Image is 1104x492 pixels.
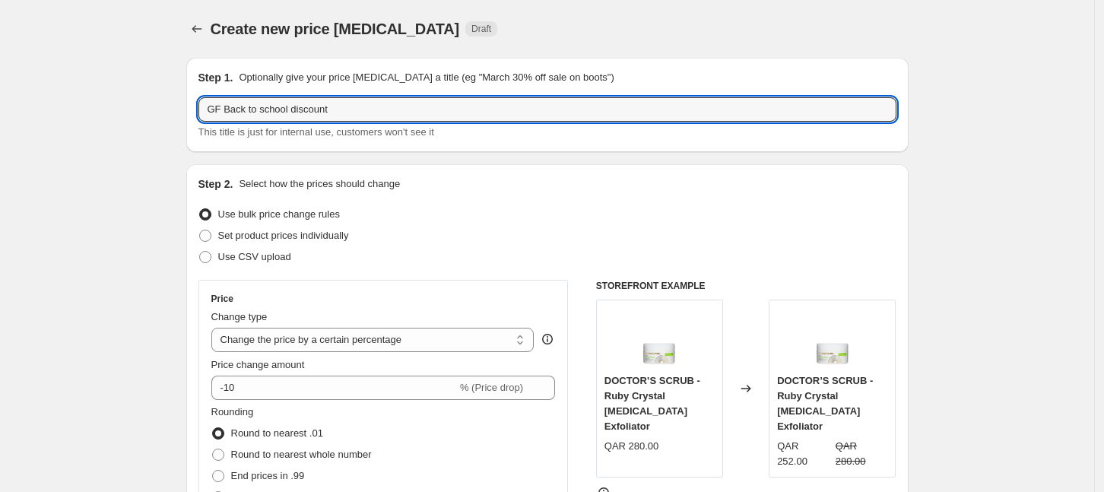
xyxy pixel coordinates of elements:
[604,439,659,454] div: QAR 280.00
[186,18,208,40] button: Price change jobs
[198,176,233,192] h2: Step 2.
[540,332,555,347] div: help
[460,382,523,393] span: % (Price drop)
[198,70,233,85] h2: Step 1.
[596,280,896,292] h6: STOREFRONT EXAMPLE
[211,376,457,400] input: -15
[777,375,873,432] span: DOCTOR’S SCRUB - Ruby Crystal [MEDICAL_DATA] Exfoliator
[218,230,349,241] span: Set product prices individually
[604,375,700,432] span: DOCTOR’S SCRUB - Ruby Crystal [MEDICAL_DATA] Exfoliator
[231,470,305,481] span: End prices in .99
[211,311,268,322] span: Change type
[198,126,434,138] span: This title is just for internal use, customers won't see it
[471,23,491,35] span: Draft
[239,176,400,192] p: Select how the prices should change
[211,21,460,37] span: Create new price [MEDICAL_DATA]
[629,308,690,369] img: goldfaden-md-doctors-scrub_80x.png
[231,449,372,460] span: Round to nearest whole number
[836,439,888,469] strike: QAR 280.00
[211,293,233,305] h3: Price
[211,359,305,370] span: Price change amount
[239,70,614,85] p: Optionally give your price [MEDICAL_DATA] a title (eg "March 30% off sale on boots")
[218,208,340,220] span: Use bulk price change rules
[211,406,254,417] span: Rounding
[802,308,863,369] img: goldfaden-md-doctors-scrub_80x.png
[198,97,896,122] input: 30% off holiday sale
[777,439,830,469] div: QAR 252.00
[231,427,323,439] span: Round to nearest .01
[218,251,291,262] span: Use CSV upload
